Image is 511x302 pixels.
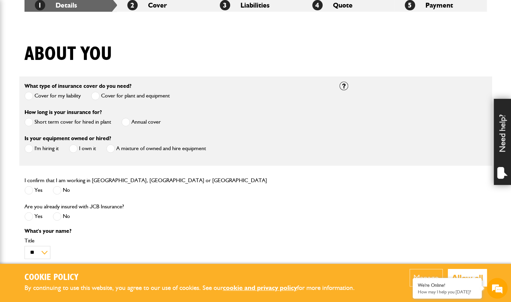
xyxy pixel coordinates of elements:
label: I confirm that I am working in [GEOGRAPHIC_DATA], [GEOGRAPHIC_DATA] or [GEOGRAPHIC_DATA] [24,178,267,183]
p: What's your name? [24,228,329,234]
p: How may I help you today? [418,289,476,294]
label: No [53,212,70,221]
label: Annual cover [121,118,161,126]
label: I'm hiring it [24,144,59,153]
label: How long is your insurance for? [24,110,102,115]
h2: Cookie Policy [24,272,366,283]
label: Cover for my liability [24,92,81,100]
h1: About you [24,43,112,66]
label: A mixture of owned and hire equipment [106,144,206,153]
p: By continuing to use this website, you agree to our use of cookies. See our for more information. [24,283,366,293]
label: No [53,186,70,195]
div: We're Online! [418,282,476,288]
label: Is your equipment owned or hired? [24,136,111,141]
label: What type of insurance cover do you need? [24,83,131,89]
label: I own it [69,144,96,153]
label: Title [24,238,329,243]
button: Manage [410,269,443,287]
label: Cover for plant and equipment [91,92,170,100]
label: Are you already insured with JCB Insurance? [24,204,124,209]
label: Yes [24,212,42,221]
button: Allow all [448,269,487,287]
a: cookie and privacy policy [223,284,297,292]
div: Need help? [494,99,511,185]
label: Yes [24,186,42,195]
label: Short term cover for hired in plant [24,118,111,126]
